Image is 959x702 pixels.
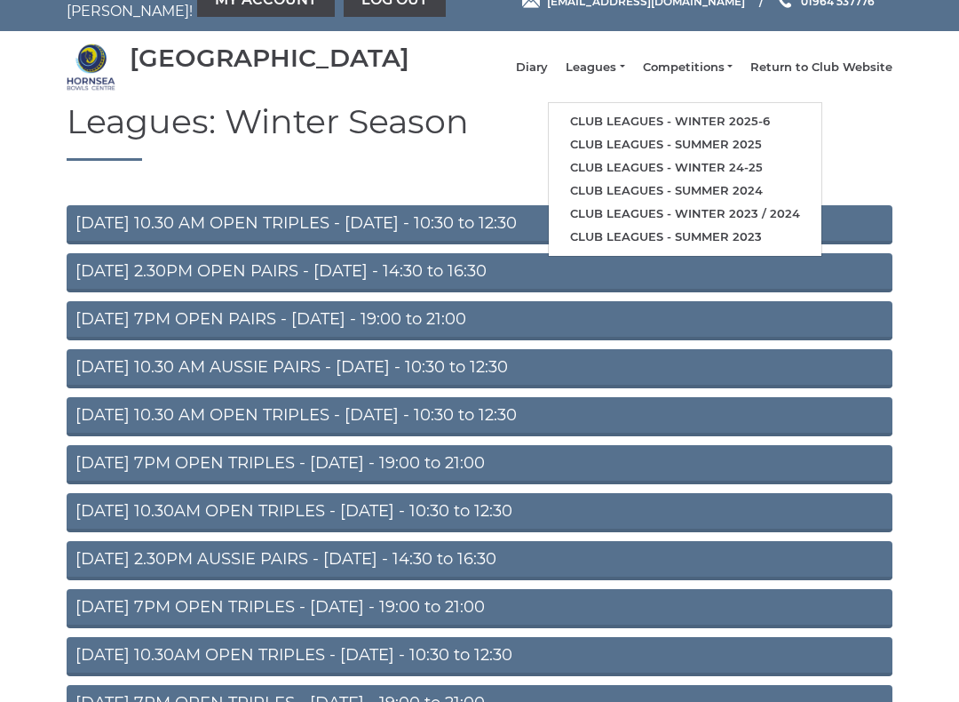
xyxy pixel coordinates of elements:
ul: Leagues [548,102,822,256]
a: Competitions [643,60,733,76]
a: Club leagues - Winter 24-25 [549,156,821,179]
a: Club leagues - Summer 2025 [549,133,821,156]
a: [DATE] 10.30 AM AUSSIE PAIRS - [DATE] - 10:30 to 12:30 [67,349,892,388]
a: Return to Club Website [750,60,892,76]
a: Club leagues - Summer 2023 [549,226,821,249]
a: [DATE] 7PM OPEN TRIPLES - [DATE] - 19:00 to 21:00 [67,589,892,628]
a: Club leagues - Winter 2025-6 [549,110,821,133]
a: Leagues [566,60,624,76]
a: [DATE] 2.30PM AUSSIE PAIRS - [DATE] - 14:30 to 16:30 [67,541,892,580]
a: [DATE] 10.30 AM OPEN TRIPLES - [DATE] - 10:30 to 12:30 [67,397,892,436]
a: [DATE] 10.30AM OPEN TRIPLES - [DATE] - 10:30 to 12:30 [67,637,892,676]
a: [DATE] 7PM OPEN PAIRS - [DATE] - 19:00 to 21:00 [67,301,892,340]
a: Club leagues - Winter 2023 / 2024 [549,203,821,226]
div: [GEOGRAPHIC_DATA] [130,44,409,72]
a: [DATE] 10.30AM OPEN TRIPLES - [DATE] - 10:30 to 12:30 [67,493,892,532]
h1: Leagues: Winter Season [67,103,892,161]
a: [DATE] 7PM OPEN TRIPLES - [DATE] - 19:00 to 21:00 [67,445,892,484]
a: Club leagues - Summer 2024 [549,179,821,203]
img: Hornsea Bowls Centre [67,43,115,92]
a: [DATE] 10.30 AM OPEN TRIPLES - [DATE] - 10:30 to 12:30 [67,205,892,244]
a: Diary [516,60,548,76]
a: [DATE] 2.30PM OPEN PAIRS - [DATE] - 14:30 to 16:30 [67,253,892,292]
